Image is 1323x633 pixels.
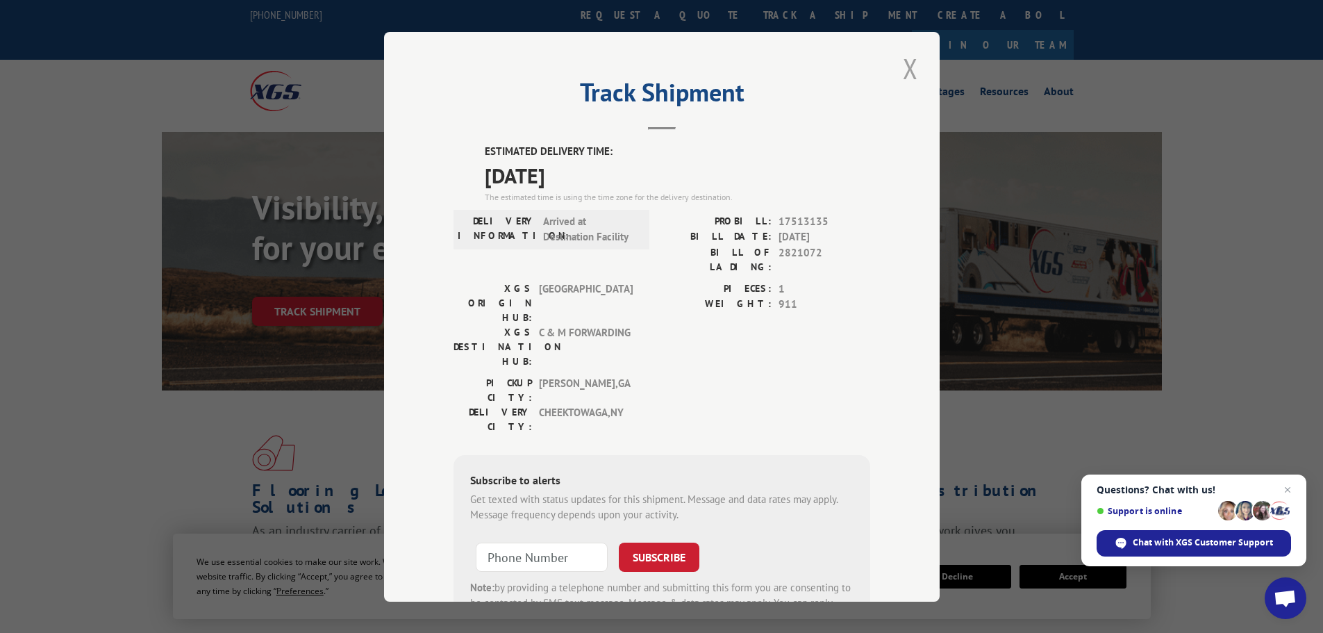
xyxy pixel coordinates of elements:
span: 1 [779,281,870,297]
label: XGS DESTINATION HUB: [454,324,532,368]
button: SUBSCRIBE [619,542,699,571]
span: Support is online [1097,506,1213,516]
label: PIECES: [662,281,772,297]
span: Chat with XGS Customer Support [1133,536,1273,549]
div: Subscribe to alerts [470,471,854,491]
span: C & M FORWARDING [539,324,633,368]
label: BILL OF LADING: [662,245,772,274]
h2: Track Shipment [454,83,870,109]
span: 911 [779,297,870,313]
a: Open chat [1265,577,1306,619]
span: 17513135 [779,213,870,229]
label: XGS ORIGIN HUB: [454,281,532,324]
label: BILL DATE: [662,229,772,245]
label: PROBILL: [662,213,772,229]
span: Arrived at Destination Facility [543,213,637,245]
span: [GEOGRAPHIC_DATA] [539,281,633,324]
span: [PERSON_NAME] , GA [539,375,633,404]
span: 2821072 [779,245,870,274]
label: WEIGHT: [662,297,772,313]
span: CHEEKTOWAGA , NY [539,404,633,434]
span: Questions? Chat with us! [1097,484,1291,495]
div: The estimated time is using the time zone for the delivery destination. [485,190,870,203]
span: [DATE] [485,159,870,190]
label: DELIVERY CITY: [454,404,532,434]
label: ESTIMATED DELIVERY TIME: [485,144,870,160]
input: Phone Number [476,542,608,571]
span: [DATE] [779,229,870,245]
button: Close modal [899,49,922,88]
span: Chat with XGS Customer Support [1097,530,1291,557]
div: Get texted with status updates for this shipment. Message and data rates may apply. Message frequ... [470,491,854,523]
strong: Note: [470,580,494,593]
div: by providing a telephone number and submitting this form you are consenting to be contacted by SM... [470,579,854,627]
label: PICKUP CITY: [454,375,532,404]
label: DELIVERY INFORMATION: [458,213,536,245]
